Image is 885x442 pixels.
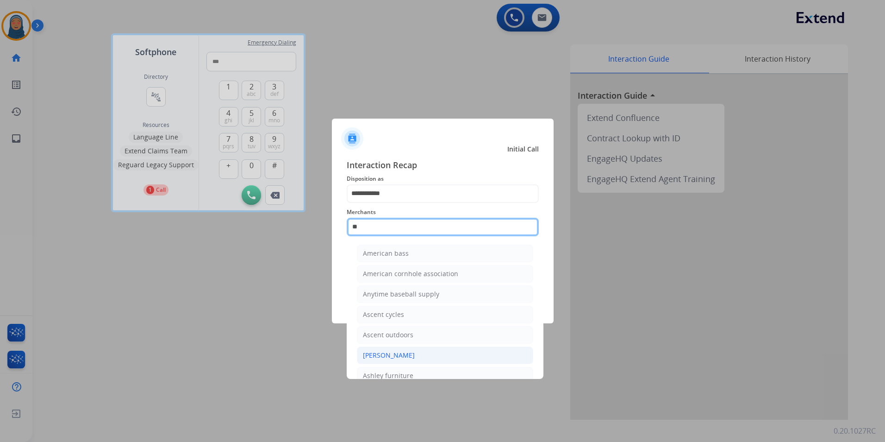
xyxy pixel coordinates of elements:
[507,145,539,154] span: Initial Call
[347,207,539,218] span: Merchants
[363,351,415,360] div: [PERSON_NAME]
[363,269,458,278] div: American cornhole association
[347,173,539,184] span: Disposition as
[363,330,413,340] div: Ascent outdoors
[834,425,876,436] p: 0.20.1027RC
[341,127,363,150] img: contactIcon
[363,290,439,299] div: Anytime baseball supply
[363,249,409,258] div: American bass
[363,371,413,380] div: Ashley furniture
[347,158,539,173] span: Interaction Recap
[363,310,404,319] div: Ascent cycles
